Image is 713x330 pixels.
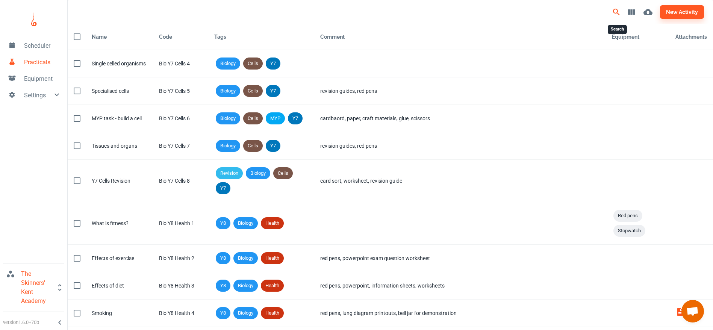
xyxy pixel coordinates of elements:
span: Cells [273,170,293,177]
div: Tags [214,32,308,41]
span: Biology [216,87,240,95]
span: Y7 [266,142,280,150]
span: Y7 [266,60,280,67]
div: Code [159,32,172,41]
div: Smoking [92,309,147,317]
span: Biology [216,60,240,67]
div: Bio Y8 Health 1 [159,219,202,227]
button: new activity [660,5,704,19]
button: View Columns [624,5,639,20]
div: Effects of exercise [92,254,147,262]
a: Y8_BH_L4_Smoking_Risk_Assessment_Jan2021.doc [675,312,684,318]
div: What is fitness? [92,219,147,227]
button: Sort [317,30,348,44]
div: cardbaord, paper, craft materials, glue, scissors [320,114,600,123]
span: Biology [233,219,258,227]
div: red pens, powerpoint exam question worksheet [320,254,600,262]
div: Bio Y8 Health 3 [159,282,202,290]
span: Cells [243,115,263,122]
span: Health [261,309,284,317]
span: Biology [216,115,240,122]
div: Name [92,32,107,41]
button: Search [609,5,624,20]
div: Bio Y7 Cells 4 [159,59,202,68]
span: Y8 [216,282,230,289]
div: Single celled organisms [92,59,147,68]
div: Bio Y7 Cells 6 [159,114,202,123]
div: Attachments [675,32,707,41]
span: Health [261,219,284,227]
a: Open chat [681,300,704,322]
div: Bio Y8 Health 2 [159,254,202,262]
div: Search [608,25,627,34]
div: card sort, worksheet, revision guide [320,177,600,185]
div: Bio Y7 Cells 8 [159,177,202,185]
span: Y7 [216,185,230,192]
div: red pens, lung diagram printouts, bell jar for demonstration [320,309,600,317]
div: red pens, powerpoint, information sheets, worksheets [320,282,600,290]
div: Tissues and organs [92,142,147,150]
span: Cells [243,60,263,67]
span: MYP [266,115,285,122]
div: Bio Y7 Cells 5 [159,87,202,95]
div: Equipment [612,32,663,41]
button: Bulk upload [639,3,657,21]
div: revision guides, red pens [320,87,600,95]
span: Cells [243,142,263,150]
button: Sort [156,30,175,44]
button: Sort [89,30,110,44]
div: Y7 Cells Revision [92,177,147,185]
span: Y7 [288,115,303,122]
span: Cells [243,87,263,95]
span: Biology [246,170,270,177]
span: Y7 [266,87,280,95]
span: Health [261,254,284,262]
span: Biology [216,142,240,150]
div: Bio Y7 Cells 7 [159,142,202,150]
span: Revision [216,170,243,177]
div: revision guides, red pens [320,142,600,150]
div: Effects of diet [92,282,147,290]
div: Bio Y8 Health 4 [159,309,202,317]
div: MYP task - build a cell [92,114,147,123]
span: Biology [233,254,258,262]
div: Comment [320,32,345,41]
span: Y8 [216,219,230,227]
span: Health [261,282,284,289]
span: Y8 [216,254,230,262]
div: Specialised cells [92,87,147,95]
span: Biology [233,309,258,317]
span: Red pens [613,212,642,219]
span: Biology [233,282,258,289]
span: Stopwatch [613,227,645,235]
span: Y8 [216,309,230,317]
